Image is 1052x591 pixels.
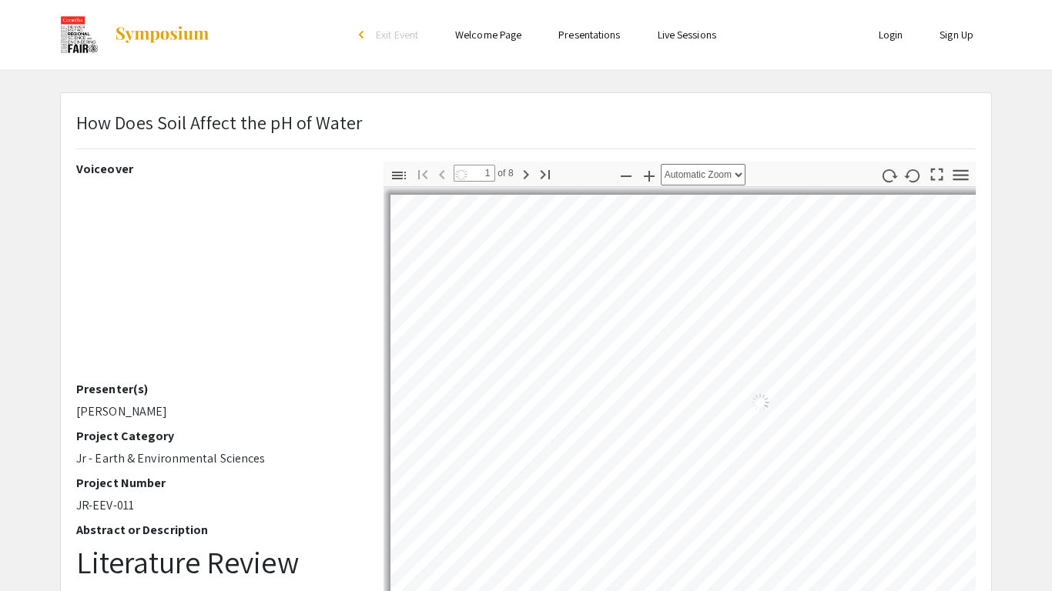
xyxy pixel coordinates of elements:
[948,164,974,186] button: Tools
[495,165,514,182] span: of 8
[455,28,521,42] a: Welcome Page
[76,542,299,582] span: Literature Review
[60,15,99,54] img: The 2023 CoorsTek Denver Metro Regional Science and Engineering Fair!
[376,28,418,42] span: Exit Event
[558,28,620,42] a: Presentations
[636,164,662,186] button: Zoom In
[410,162,436,185] button: Go to First Page
[76,382,360,396] h2: Presenter(s)
[76,402,360,421] p: [PERSON_NAME]
[613,164,639,186] button: Zoom Out
[532,162,558,185] button: Go to Last Page
[429,162,455,185] button: Previous Page
[879,28,903,42] a: Login
[76,429,360,443] h2: Project Category
[76,523,360,537] h2: Abstract or Description
[76,496,360,515] p: JR-EEV-011
[114,25,210,44] img: Symposium by ForagerOne
[60,15,210,54] a: The 2023 CoorsTek Denver Metro Regional Science and Engineering Fair!
[76,182,360,382] iframe: WIN 20230210 12 17 18 Pro
[454,165,495,182] input: Page
[513,162,539,185] button: Next Page
[661,164,745,185] select: Zoom
[76,162,360,176] h2: Voiceover
[876,164,903,186] button: Rotate Clockwise
[76,109,363,136] p: How Does Soil Affect the pH of Water
[76,476,360,490] h2: Project Number
[900,164,926,186] button: Rotate Counterclockwise
[386,164,412,186] button: Toggle Sidebar
[924,162,950,184] button: Switch to Presentation Mode
[76,449,360,468] p: Jr - Earth & Environmental Sciences
[940,28,973,42] a: Sign Up
[658,28,716,42] a: Live Sessions
[359,30,368,39] div: arrow_back_ios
